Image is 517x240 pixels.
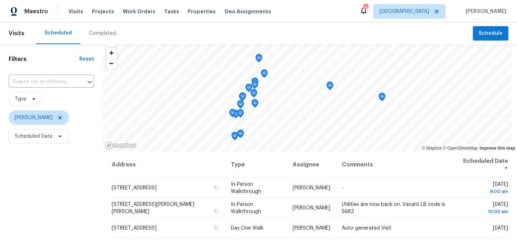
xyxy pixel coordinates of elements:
canvas: Map [103,44,512,152]
input: Search for an address... [9,76,74,88]
div: Reset [79,56,94,63]
button: Open [85,77,95,87]
div: Map marker [231,132,238,143]
span: [PERSON_NAME] [293,206,330,211]
span: [PERSON_NAME] [293,185,330,190]
span: Maestro [24,8,48,15]
button: Copy Address [213,184,219,191]
div: Completed [89,30,116,37]
div: Map marker [239,92,246,103]
div: Scheduled [45,29,72,37]
span: Geo Assignments [224,8,271,15]
span: Visits [69,8,83,15]
span: [STREET_ADDRESS] [112,185,157,190]
span: [PERSON_NAME] [15,114,52,121]
a: OpenStreetMap [443,146,478,151]
div: Map marker [237,109,244,120]
th: Scheduled Date ↑ [455,152,508,178]
div: Map marker [237,130,244,141]
div: Map marker [378,93,386,104]
div: Map marker [255,54,262,65]
span: In-Person Walkthrough [231,202,261,214]
span: [STREET_ADDRESS] [112,226,157,231]
div: Map marker [326,81,334,93]
th: Address [111,152,225,178]
button: Copy Address [213,208,219,215]
span: [DATE] [493,226,508,231]
span: [GEOGRAPHIC_DATA] [379,8,429,15]
button: Schedule [473,26,508,41]
a: Mapbox [422,146,442,151]
a: Improve this map [480,146,515,151]
span: Scheduled Date [15,133,52,140]
span: [DATE] [461,202,508,215]
h1: Filters [9,56,79,63]
div: Map marker [237,100,244,111]
span: Auto-generated Visit [342,226,391,231]
span: Projects [92,8,114,15]
button: Zoom in [106,48,117,58]
button: Copy Address [213,225,219,231]
div: Map marker [245,84,252,95]
th: Type [225,152,287,178]
span: Properties [188,8,216,15]
button: Zoom out [106,58,117,69]
th: Comments [336,152,455,178]
div: Map marker [251,77,258,89]
span: Type [15,95,26,103]
span: [PERSON_NAME] [293,226,330,231]
span: [PERSON_NAME] [463,8,506,15]
div: Map marker [261,69,268,80]
div: 10:00 am [461,208,508,215]
span: - [342,185,344,190]
span: Visits [9,25,24,41]
span: Day One Walk [231,226,264,231]
div: Map marker [239,93,246,104]
span: In-Person Walkthrough [231,182,261,194]
div: Map marker [251,99,258,110]
span: Work Orders [123,8,155,15]
th: Assignee [287,152,336,178]
span: Zoom out [106,58,117,69]
span: Tasks [164,9,179,14]
span: Utilities are now back on. Vacant LB code is 5683 [342,202,445,214]
div: Map marker [250,89,257,100]
div: 76 [363,4,368,11]
div: Map marker [251,80,258,91]
span: [DATE] [461,182,508,195]
div: Map marker [229,109,236,120]
a: Mapbox homepage [105,141,136,150]
span: Schedule [479,29,503,38]
span: [STREET_ADDRESS][PERSON_NAME][PERSON_NAME] [112,202,194,214]
div: 8:00 am [461,188,508,195]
